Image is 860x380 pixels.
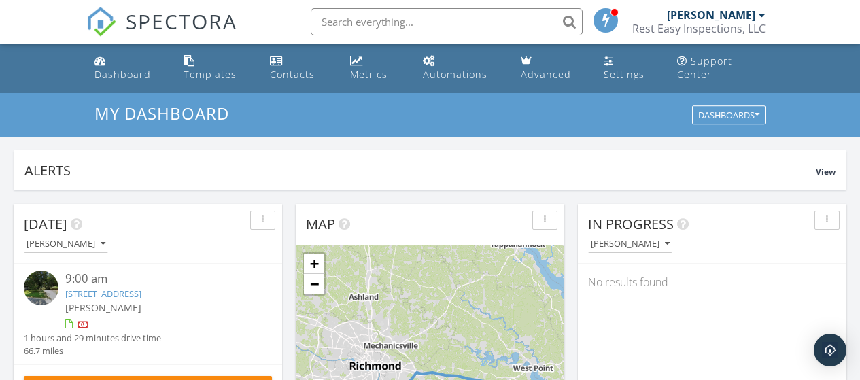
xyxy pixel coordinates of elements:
[24,235,108,254] button: [PERSON_NAME]
[24,161,816,179] div: Alerts
[264,49,333,88] a: Contacts
[692,106,766,125] button: Dashboards
[94,68,151,81] div: Dashboard
[24,271,58,305] img: streetview
[270,68,315,81] div: Contacts
[814,334,846,366] div: Open Intercom Messenger
[65,301,141,314] span: [PERSON_NAME]
[178,49,254,88] a: Templates
[126,7,237,35] span: SPECTORA
[345,49,407,88] a: Metrics
[632,22,766,35] div: Rest Easy Inspections, LLC
[515,49,587,88] a: Advanced
[588,215,674,233] span: In Progress
[578,264,846,300] div: No results found
[24,215,67,233] span: [DATE]
[698,111,759,120] div: Dashboards
[350,68,388,81] div: Metrics
[86,7,116,37] img: The Best Home Inspection Software - Spectora
[184,68,237,81] div: Templates
[677,54,732,81] div: Support Center
[816,166,836,177] span: View
[304,254,324,274] a: Zoom in
[521,68,571,81] div: Advanced
[304,274,324,294] a: Zoom out
[65,271,252,288] div: 9:00 am
[311,8,583,35] input: Search everything...
[89,49,168,88] a: Dashboard
[94,102,229,124] span: My Dashboard
[591,239,670,249] div: [PERSON_NAME]
[423,68,487,81] div: Automations
[672,49,771,88] a: Support Center
[417,49,504,88] a: Automations (Basic)
[667,8,755,22] div: [PERSON_NAME]
[598,49,661,88] a: Settings
[24,332,161,345] div: 1 hours and 29 minutes drive time
[27,239,105,249] div: [PERSON_NAME]
[588,235,672,254] button: [PERSON_NAME]
[604,68,644,81] div: Settings
[306,215,335,233] span: Map
[24,271,272,358] a: 9:00 am [STREET_ADDRESS] [PERSON_NAME] 1 hours and 29 minutes drive time 66.7 miles
[24,345,161,358] div: 66.7 miles
[86,18,237,47] a: SPECTORA
[65,288,141,300] a: [STREET_ADDRESS]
